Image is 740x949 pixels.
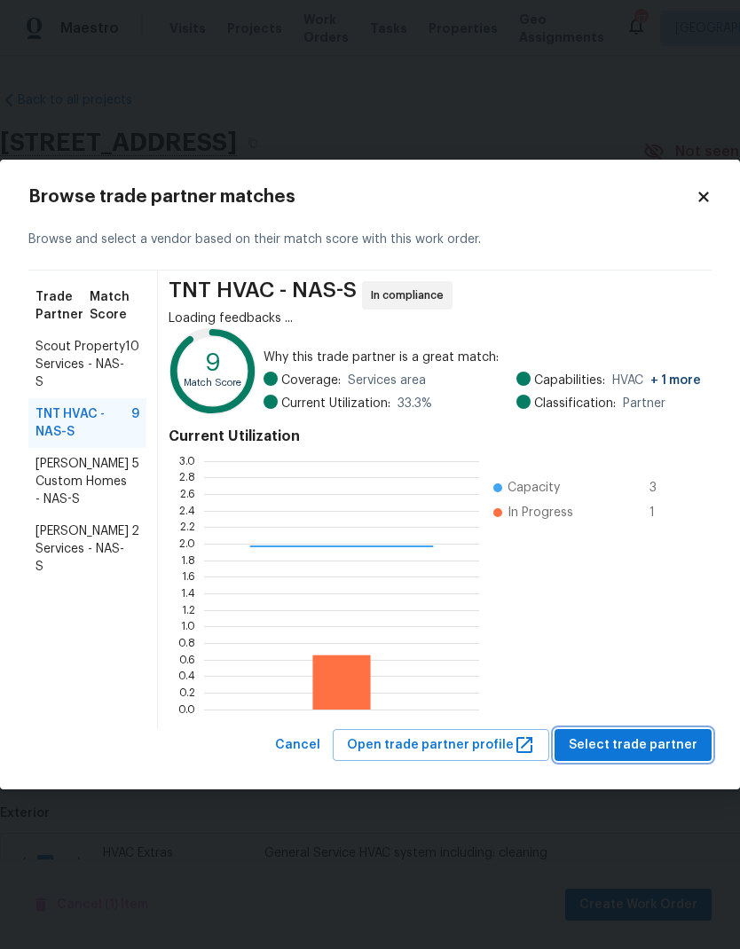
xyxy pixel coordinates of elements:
div: Loading feedbacks ... [169,310,701,327]
span: Scout Property Services - NAS-S [35,338,125,391]
span: Open trade partner profile [347,734,535,757]
span: 1 [649,504,678,522]
span: 5 [132,455,139,508]
text: 1.2 [182,604,195,615]
span: Current Utilization: [281,395,390,412]
span: Trade Partner [35,288,90,324]
span: Cancel [275,734,320,757]
button: Cancel [268,729,327,762]
span: 2 [131,522,139,576]
button: Select trade partner [555,729,712,762]
text: 2.2 [180,522,195,532]
text: 1.4 [181,588,195,599]
text: 0.8 [178,638,195,648]
span: Capabilities: [534,372,605,389]
span: Match Score [90,288,139,324]
span: TNT HVAC - NAS-S [169,281,357,310]
text: 0.4 [178,671,195,681]
h4: Current Utilization [169,427,701,445]
text: 2.6 [180,489,195,499]
span: 10 [125,338,139,391]
span: Coverage: [281,372,341,389]
span: 3 [649,479,678,497]
span: Partner [623,395,665,412]
text: 2.4 [179,505,195,515]
span: [PERSON_NAME] Custom Homes - NAS-S [35,455,132,508]
text: 1.0 [181,621,195,631]
span: Select trade partner [569,734,697,757]
text: 1.8 [181,554,195,565]
span: + 1 more [650,374,701,387]
span: [PERSON_NAME] Services - NAS-S [35,522,131,576]
span: 9 [131,405,139,441]
text: 0.6 [179,654,195,664]
h2: Browse trade partner matches [28,188,696,206]
span: 33.3 % [398,395,432,412]
text: Match Score [184,378,241,388]
span: TNT HVAC - NAS-S [35,405,131,441]
span: HVAC [612,372,701,389]
span: Services area [348,372,426,389]
text: 0.2 [179,687,195,698]
button: Open trade partner profile [333,729,549,762]
text: 2.0 [179,538,195,549]
span: Why this trade partner is a great match: [264,349,701,366]
span: In Progress [508,504,573,522]
span: Classification: [534,395,616,412]
div: Browse and select a vendor based on their match score with this work order. [28,209,712,271]
span: Capacity [508,479,560,497]
text: 1.6 [182,571,195,582]
span: In compliance [371,286,451,304]
text: 2.8 [179,472,195,482]
text: 0.0 [178,703,195,714]
text: 9 [205,351,220,375]
text: 3.0 [179,455,195,466]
